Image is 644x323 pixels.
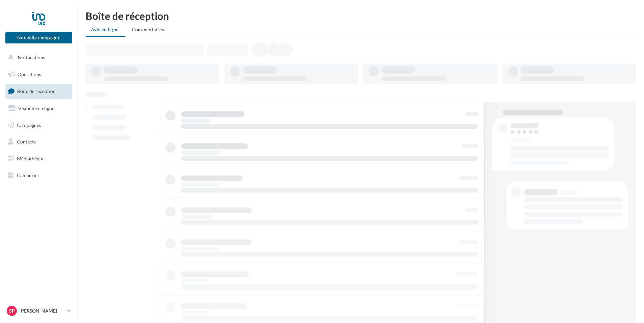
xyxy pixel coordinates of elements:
span: Boîte de réception [17,88,56,94]
span: Visibilité en ligne [18,105,54,111]
button: Notifications [4,51,71,65]
button: Nouvelle campagne [5,32,72,43]
div: Boîte de réception [86,11,636,21]
a: Visibilité en ligne [4,101,74,116]
a: Campagnes [4,118,74,132]
p: [PERSON_NAME] [20,308,64,314]
a: Boîte de réception [4,84,74,98]
span: Opérations [18,71,41,77]
a: Médiathèque [4,152,74,166]
span: Notifications [18,55,45,60]
span: Commentaires [132,27,164,32]
span: Calendrier [17,172,39,178]
a: Sp [PERSON_NAME] [5,304,72,317]
span: Médiathèque [17,156,45,161]
a: Opérations [4,67,74,82]
a: Calendrier [4,168,74,183]
span: Sp [9,308,15,314]
a: Contacts [4,135,74,149]
span: Campagnes [17,122,41,128]
span: Contacts [17,139,36,144]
